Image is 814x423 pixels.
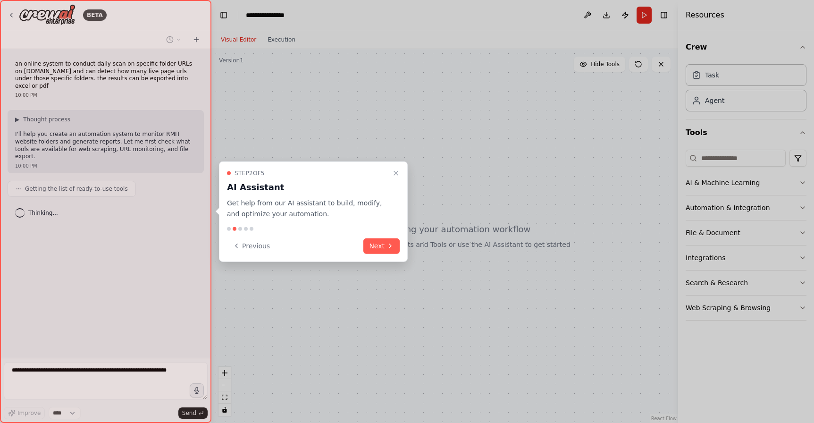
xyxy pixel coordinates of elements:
[235,169,265,177] span: Step 2 of 5
[227,181,388,194] h3: AI Assistant
[227,238,276,254] button: Previous
[217,8,230,22] button: Hide left sidebar
[363,238,400,254] button: Next
[227,198,388,220] p: Get help from our AI assistant to build, modify, and optimize your automation.
[390,168,402,179] button: Close walkthrough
